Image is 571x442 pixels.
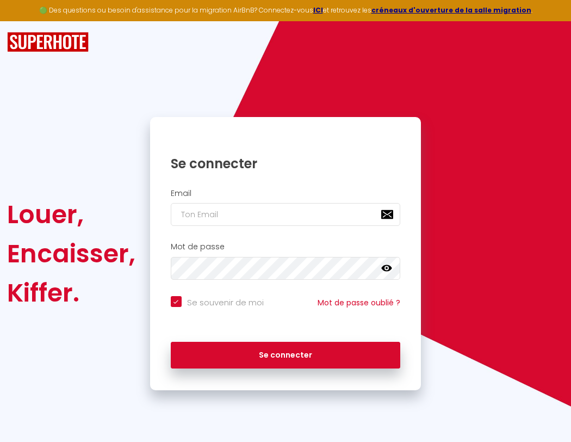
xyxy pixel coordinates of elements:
[171,155,401,172] h1: Se connecter
[318,297,400,308] a: Mot de passe oublié ?
[313,5,323,15] a: ICI
[171,342,401,369] button: Se connecter
[7,273,135,312] div: Kiffer.
[7,32,89,52] img: SuperHote logo
[371,5,531,15] a: créneaux d'ouverture de la salle migration
[171,189,401,198] h2: Email
[7,195,135,234] div: Louer,
[171,203,401,226] input: Ton Email
[7,234,135,273] div: Encaisser,
[171,242,401,251] h2: Mot de passe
